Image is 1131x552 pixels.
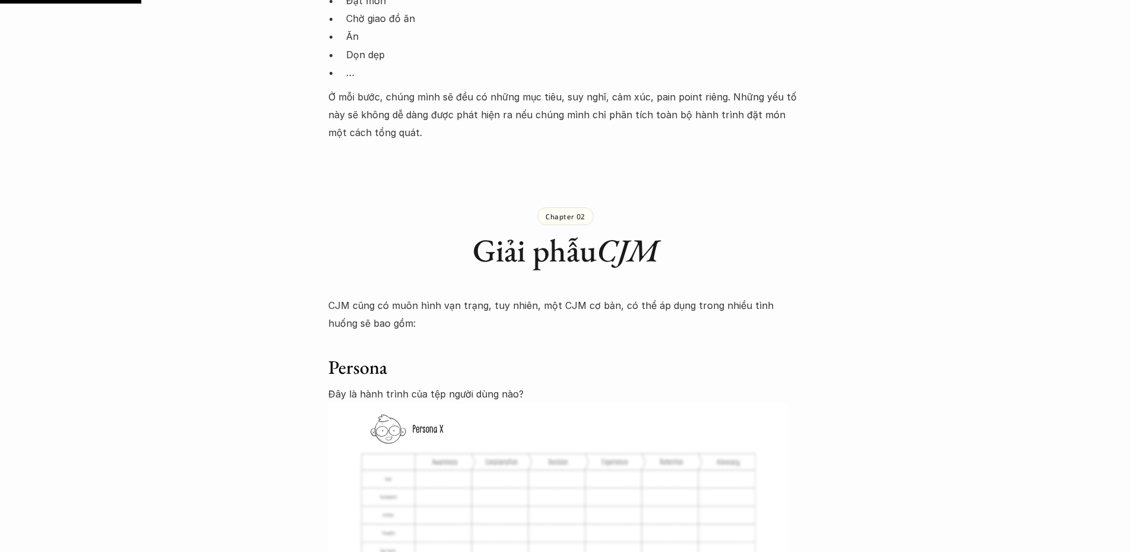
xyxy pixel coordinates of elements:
h1: Giải phẫu [328,231,803,270]
h3: Persona [328,356,803,378]
em: CJM [597,229,659,271]
p: CJM cũng có muôn hình vạn trạng, tuy nhiên, một CJM cơ bản, có thể áp dụng trong nhiều tình huống... [328,296,803,333]
p: Đây là hành trình của tệp người dùng nào? [328,385,803,403]
p: … [346,64,803,81]
p: Dọn dẹp [346,46,803,64]
p: Ăn [346,27,803,45]
p: Ở mỗi bước, chúng mình sẽ đều có những mục tiêu, suy nghĩ, cảm xúc, pain point riêng. Những yếu t... [328,88,803,142]
p: Chapter 02 [546,212,585,220]
p: Chờ giao đồ ăn [346,10,803,27]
